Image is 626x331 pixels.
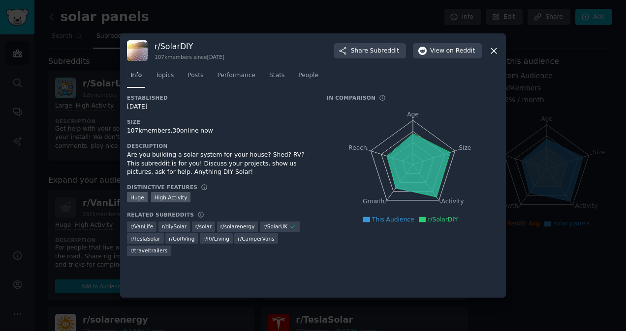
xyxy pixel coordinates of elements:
[155,41,224,52] h3: r/ SolarDIY
[266,68,288,88] a: Stats
[127,94,313,101] h3: Established
[413,43,482,59] button: Viewon Reddit
[184,68,207,88] a: Posts
[203,235,229,242] span: r/ RVLiving
[441,198,464,205] tspan: Activity
[195,223,212,230] span: r/ solar
[214,68,259,88] a: Performance
[217,71,255,80] span: Performance
[127,103,313,111] div: [DATE]
[363,198,384,205] tspan: Growth
[459,144,471,151] tspan: Size
[295,68,322,88] a: People
[155,54,224,60] div: 107k members since [DATE]
[446,47,475,55] span: on Reddit
[298,71,318,80] span: People
[130,247,167,254] span: r/ traveltrailers
[428,216,458,223] span: r/SolarDIY
[169,235,194,242] span: r/ GoRVing
[372,216,414,223] span: This Audience
[407,111,419,118] tspan: Age
[334,43,406,59] button: ShareSubreddit
[130,223,153,230] span: r/ VanLife
[269,71,284,80] span: Stats
[127,211,194,218] h3: Related Subreddits
[127,192,148,202] div: Huge
[220,223,255,230] span: r/ solarenergy
[130,71,142,80] span: Info
[188,71,203,80] span: Posts
[156,71,174,80] span: Topics
[263,223,287,230] span: r/ SolarUK
[162,223,187,230] span: r/ diySolar
[151,192,191,202] div: High Activity
[152,68,177,88] a: Topics
[370,47,399,55] span: Subreddit
[127,142,313,149] h3: Description
[127,151,313,177] div: Are you building a solar system for your house? Shed? RV? This subreddit is for you! Discuss your...
[351,47,399,55] span: Share
[127,118,313,125] h3: Size
[130,235,160,242] span: r/ TeslaSolar
[327,94,376,101] h3: In Comparison
[430,47,475,55] span: View
[127,40,148,61] img: SolarDIY
[127,184,197,191] h3: Distinctive Features
[238,235,274,242] span: r/ CamperVans
[348,144,367,151] tspan: Reach
[127,127,313,136] div: 107k members, 30 online now
[127,68,145,88] a: Info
